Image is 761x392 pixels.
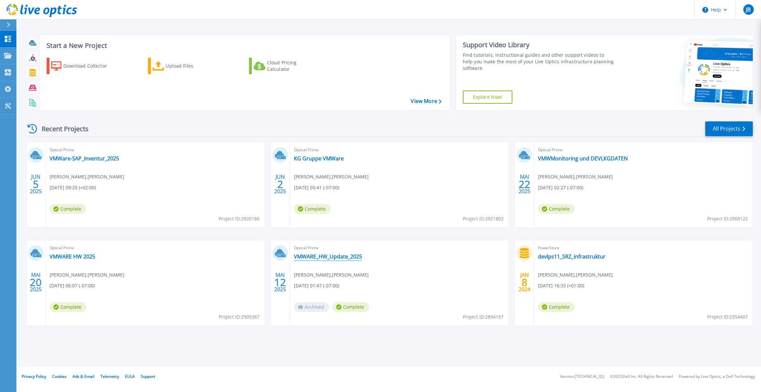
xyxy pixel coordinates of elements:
li: © 2025 Dell Inc. All Rights Reserved [610,375,673,379]
a: Cloud Pricing Calculator [249,58,322,74]
span: [DATE] 01:47 (-07:00) [294,282,339,289]
div: Find tutorials, instructional guides and other support videos to help you make the most of your L... [463,52,615,72]
a: Privacy Policy [22,374,46,379]
div: Cloud Pricing Calculator [267,59,319,72]
span: Project ID: 2354407 [707,313,748,320]
span: Optical Prime [50,146,260,154]
span: Complete [538,204,575,214]
span: Archived [294,302,329,312]
span: Project ID: 2894197 [463,313,504,320]
span: Project ID: 2926186 [219,215,259,222]
a: EULA [125,374,135,379]
span: 22 [519,181,530,187]
a: Upload Files [148,58,221,74]
div: MAI 2025 [274,270,286,294]
span: 12 [274,279,286,285]
span: Optical Prime [294,146,505,154]
a: VMWARE HW 2025 [50,253,95,260]
div: JUN 2025 [274,172,286,196]
span: Project ID: 2921802 [463,215,504,222]
span: [PERSON_NAME] , [PERSON_NAME] [294,271,369,279]
div: Support Video Library [463,41,615,49]
a: Cookies [52,374,67,379]
span: PowerStore [538,244,749,252]
span: [PERSON_NAME] , [PERSON_NAME] [294,173,369,180]
a: VMWMonitoring und DEVLKGDATEN [538,155,628,162]
h3: Start a New Project [47,42,441,49]
span: Project ID: 2905367 [219,313,259,320]
div: JUN 2025 [30,172,42,196]
a: Ads & Email [72,374,94,379]
span: Complete [50,204,86,214]
a: devlps11_SRZ_infrastruktur [538,253,606,260]
a: Support [141,374,155,379]
span: [PERSON_NAME] , [PERSON_NAME] [538,271,613,279]
div: JAN 2024 [518,270,531,294]
div: Recent Projects [25,121,97,137]
span: [DATE] 06:07 (-07:00) [50,282,95,289]
span: Project ID: 2908122 [707,215,748,222]
span: 20 [30,279,42,285]
li: Version: [TECHNICAL_ID] [560,375,604,379]
span: Optical Prime [538,146,749,154]
span: [PERSON_NAME] , [PERSON_NAME] [50,173,124,180]
span: Complete [50,302,86,312]
span: [DATE] 05:41 (-07:00) [294,184,339,191]
span: [PERSON_NAME] , [PERSON_NAME] [538,173,613,180]
span: [DATE] 02:27 (-07:00) [538,184,583,191]
div: Upload Files [166,59,218,72]
a: KG Gruppe VMWare [294,155,344,162]
span: Complete [538,302,575,312]
span: [PERSON_NAME] , [PERSON_NAME] [50,271,124,279]
a: Telemetry [100,374,119,379]
span: 2 [277,181,283,187]
a: Download Collector [47,58,120,74]
span: 5 [33,181,39,187]
div: Download Collector [63,59,116,72]
span: Optical Prime [50,244,260,252]
span: 8 [522,279,527,285]
span: JB [746,7,751,12]
li: Powered by Live Optics, a Dell Technology [679,375,755,379]
a: View More [411,98,441,104]
span: Complete [332,302,369,312]
a: Explore Now! [463,91,513,104]
span: [DATE] 09:25 (+02:00) [50,184,96,191]
a: All Projects [705,121,753,136]
a: VMWARE_HW_Update_2025 [294,253,362,260]
span: Optical Prime [294,244,505,252]
div: MAI 2025 [30,270,42,294]
span: [DATE] 16:33 (+01:00) [538,282,584,289]
span: Complete [294,204,331,214]
div: MAI 2025 [518,172,531,196]
a: VMWare-SAP_Inventur_2025 [50,155,119,162]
